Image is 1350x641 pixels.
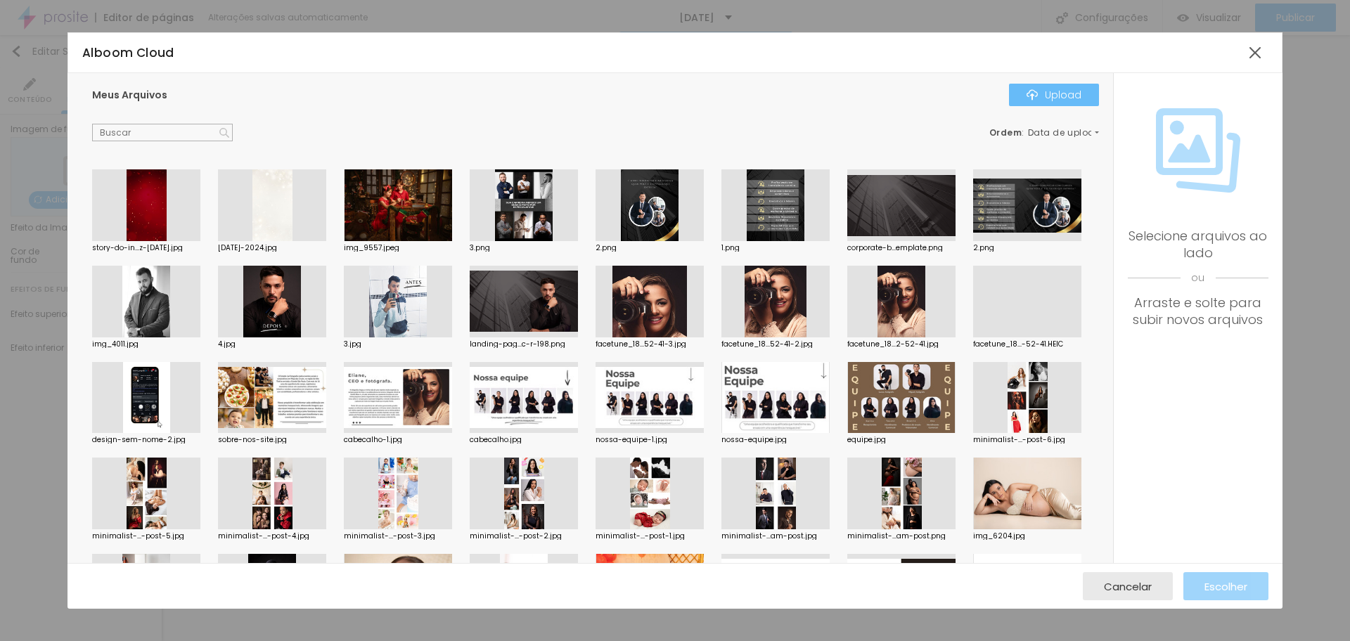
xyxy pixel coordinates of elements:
[344,533,452,540] div: minimalist-...-post-3.jpg
[219,128,229,138] img: Icone
[847,245,956,252] div: corporate-b...emplate.png
[92,245,200,252] div: story-do-in...z-[DATE].jpg
[218,436,326,443] div: sobre-nos-site.jpg
[92,88,167,102] span: Meus Arquivos
[470,341,578,348] div: landing-pag...c-r-198.png
[596,341,704,348] div: facetune_18...52-41-3.jpg
[973,341,1081,348] div: facetune_18...-52-41.HEIC
[344,341,452,348] div: 3.jpg
[1027,89,1038,101] img: Icone
[596,245,704,252] div: 2.png
[973,245,1081,252] div: 2.png
[344,436,452,443] div: cabecalho-1.jpg
[847,533,956,540] div: minimalist-...am-post.png
[470,436,578,443] div: cabecalho.jpg
[218,245,326,252] div: [DATE]-2024.jpg
[721,245,830,252] div: 1.png
[344,245,452,252] div: img_9557.jpeg
[82,44,174,61] span: Alboom Cloud
[1028,129,1101,137] span: Data de upload
[973,533,1081,540] div: img_6204.jpg
[1083,572,1173,600] button: Cancelar
[847,436,956,443] div: equipe.jpg
[1128,261,1268,294] span: ou
[1156,108,1240,193] img: Icone
[470,533,578,540] div: minimalist-...-post-2.jpg
[92,341,200,348] div: img_4011.jpg
[973,436,1081,443] div: minimalist-...-post-6.jpg
[596,533,704,540] div: minimalist-...-post-1.jpg
[989,129,1099,137] div: :
[92,124,233,142] input: Buscar
[1204,581,1247,593] span: Escolher
[218,341,326,348] div: 4.jpg
[1104,581,1152,593] span: Cancelar
[847,341,956,348] div: facetune_18...2-52-41.jpg
[92,436,200,443] div: design-sem-nome-2.jpg
[721,341,830,348] div: facetune_18...52-41-2.jpg
[721,436,830,443] div: nossa-equipe.jpg
[470,245,578,252] div: 3.png
[596,436,704,443] div: nossa-equipe-1.jpg
[1183,572,1268,600] button: Escolher
[92,533,200,540] div: minimalist-...-post-5.jpg
[1128,228,1268,328] div: Selecione arquivos ao lado Arraste e solte para subir novos arquivos
[989,127,1022,138] span: Ordem
[1027,89,1081,101] div: Upload
[218,533,326,540] div: minimalist-...-post-4.jpg
[721,533,830,540] div: minimalist-...am-post.jpg
[1009,84,1099,106] button: IconeUpload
